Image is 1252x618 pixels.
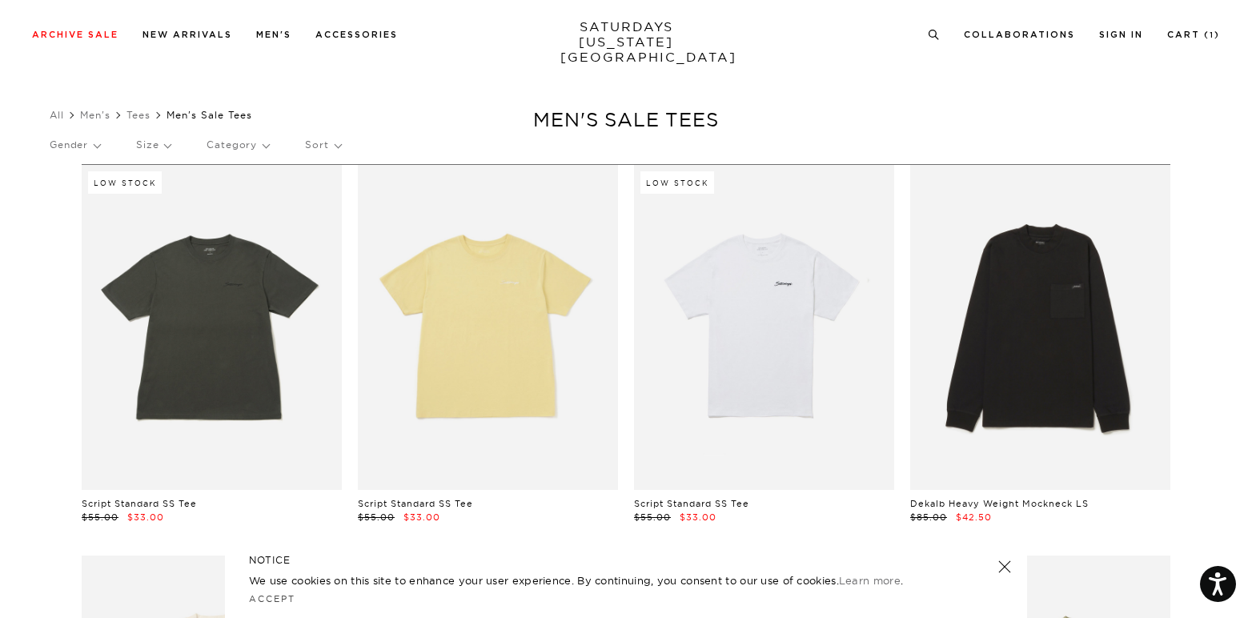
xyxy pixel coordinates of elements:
[680,512,716,523] span: $33.00
[249,553,1003,568] h5: NOTICE
[956,512,992,523] span: $42.50
[358,498,473,509] a: Script Standard SS Tee
[403,512,440,523] span: $33.00
[560,19,692,65] a: SATURDAYS[US_STATE][GEOGRAPHIC_DATA]
[1099,30,1143,39] a: Sign In
[167,109,252,121] span: Men's Sale Tees
[82,498,197,509] a: Script Standard SS Tee
[634,512,671,523] span: $55.00
[136,126,171,163] p: Size
[249,572,946,588] p: We use cookies on this site to enhance your user experience. By continuing, you consent to our us...
[249,593,295,604] a: Accept
[256,30,291,39] a: Men's
[1210,32,1214,39] small: 1
[80,109,110,121] a: Men's
[207,126,269,163] p: Category
[910,498,1089,509] a: Dekalb Heavy Weight Mockneck LS
[50,109,64,121] a: All
[964,30,1075,39] a: Collaborations
[358,512,395,523] span: $55.00
[315,30,398,39] a: Accessories
[910,512,947,523] span: $85.00
[1167,30,1220,39] a: Cart (1)
[88,171,162,194] div: Low Stock
[32,30,118,39] a: Archive Sale
[640,171,714,194] div: Low Stock
[839,574,901,587] a: Learn more
[82,512,118,523] span: $55.00
[142,30,232,39] a: New Arrivals
[50,126,100,163] p: Gender
[126,109,150,121] a: Tees
[634,498,749,509] a: Script Standard SS Tee
[305,126,340,163] p: Sort
[127,512,164,523] span: $33.00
